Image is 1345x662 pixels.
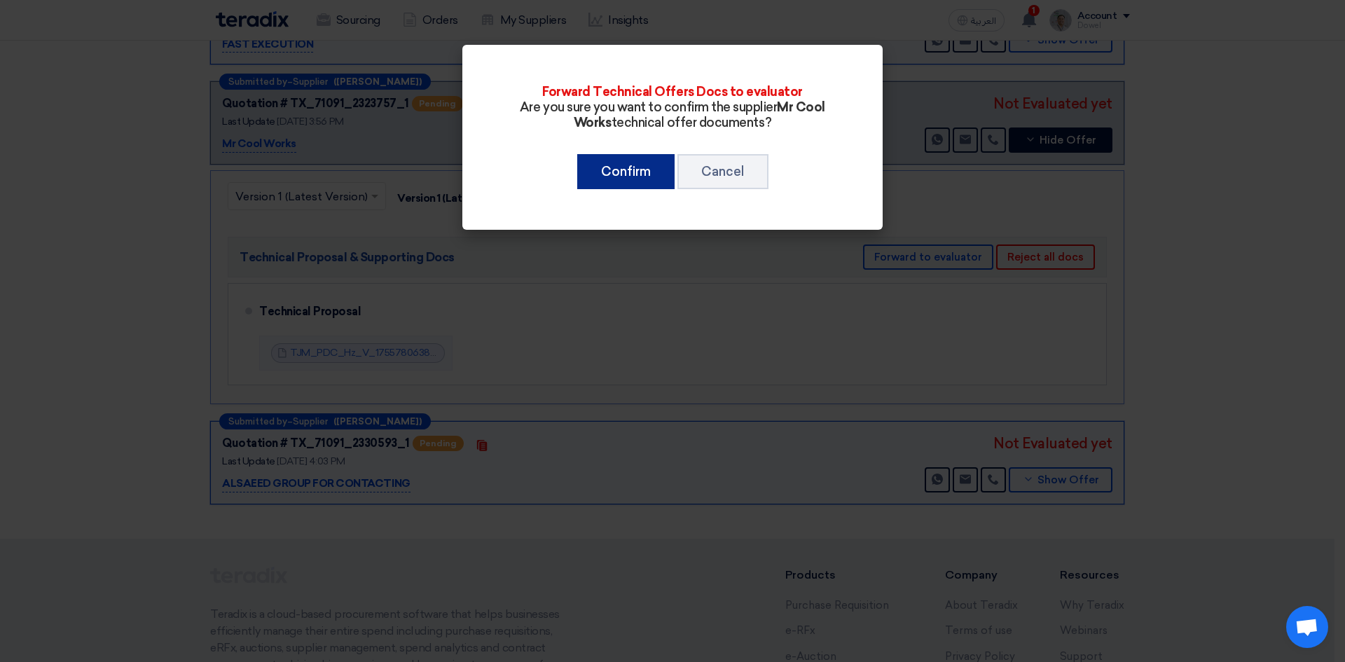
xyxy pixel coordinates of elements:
[577,154,675,189] button: Confirm
[574,99,825,130] b: Mr Cool Works
[1286,606,1328,648] a: Open chat
[520,99,825,130] span: Are you sure you want to confirm the supplier technical offer documents?
[677,154,768,189] button: Cancel
[542,84,803,99] span: Forward Technical Offers Docs to evaluator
